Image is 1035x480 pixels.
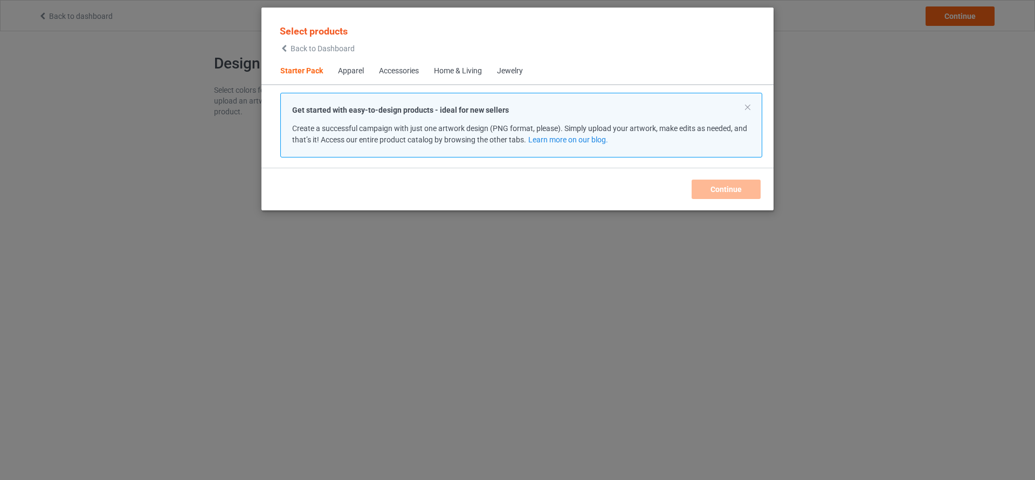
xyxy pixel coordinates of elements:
strong: Get started with easy-to-design products - ideal for new sellers [292,106,509,114]
div: Jewelry [497,66,523,77]
span: Create a successful campaign with just one artwork design (PNG format, please). Simply upload you... [292,124,747,144]
a: Learn more on our blog. [528,135,608,144]
div: Apparel [338,66,364,77]
div: Home & Living [434,66,482,77]
span: Starter Pack [273,58,330,84]
span: Select products [280,25,348,37]
div: Accessories [379,66,419,77]
span: Back to Dashboard [291,44,355,53]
